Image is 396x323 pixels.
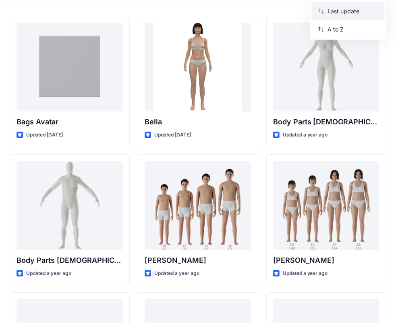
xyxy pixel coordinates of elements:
a: Bella [145,23,251,111]
a: Body Parts Female [273,23,379,111]
a: Brenda [273,161,379,250]
p: Last update [328,7,378,15]
p: Body Parts [DEMOGRAPHIC_DATA] [17,255,123,266]
p: Updated a year ago [283,269,328,278]
p: [PERSON_NAME] [145,255,251,266]
p: Body Parts [DEMOGRAPHIC_DATA] [273,116,379,128]
p: [PERSON_NAME] [273,255,379,266]
a: Bags Avatar [17,23,123,111]
p: Updated [DATE] [26,131,63,139]
p: Bella [145,116,251,128]
p: Bags Avatar [17,116,123,128]
p: A to Z [328,25,378,34]
p: Updated a year ago [154,269,199,278]
p: Updated [DATE] [154,131,191,139]
a: Brandon [145,161,251,250]
p: Updated a year ago [283,131,328,139]
p: Updated a year ago [26,269,71,278]
a: Body Parts Male [17,161,123,250]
